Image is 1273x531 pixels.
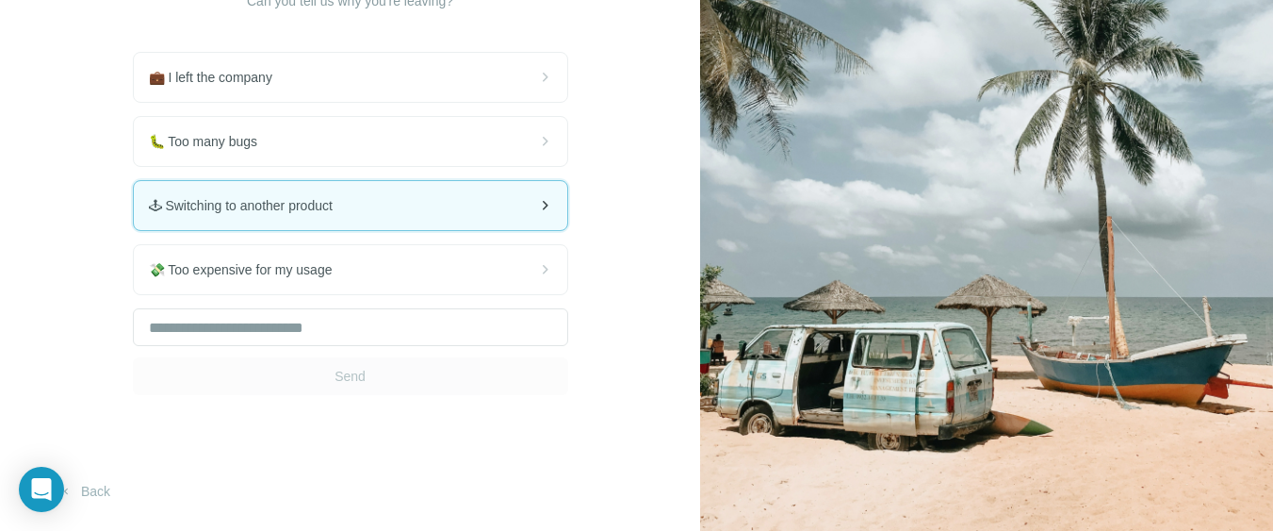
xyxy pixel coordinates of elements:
[149,196,348,215] span: 🕹 Switching to another product
[19,467,64,512] div: Open Intercom Messenger
[149,260,348,279] span: 💸 Too expensive for my usage
[149,68,287,87] span: 💼 I left the company
[149,132,273,151] span: 🐛 Too many bugs
[45,474,123,508] button: Back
